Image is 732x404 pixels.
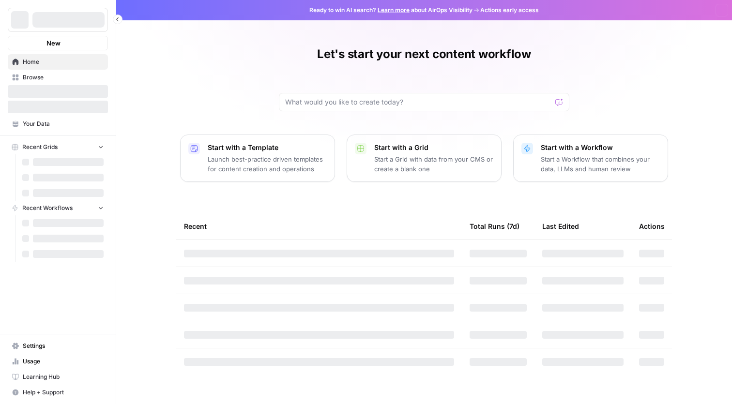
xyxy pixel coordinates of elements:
[8,36,108,50] button: New
[639,213,665,239] div: Actions
[8,70,108,85] a: Browse
[23,73,104,82] span: Browse
[541,154,660,174] p: Start a Workflow that combines your data, LLMs and human review
[23,120,104,128] span: Your Data
[378,6,410,14] a: Learn more
[513,135,668,182] button: Start with a WorkflowStart a Workflow that combines your data, LLMs and human review
[317,46,531,62] h1: Let's start your next content workflow
[374,143,493,152] p: Start with a Grid
[480,6,539,15] span: Actions early access
[208,154,327,174] p: Launch best-practice driven templates for content creation and operations
[8,54,108,70] a: Home
[23,373,104,381] span: Learning Hub
[23,388,104,397] span: Help + Support
[309,6,473,15] span: Ready to win AI search? about AirOps Visibility
[470,213,519,239] div: Total Runs (7d)
[8,116,108,132] a: Your Data
[374,154,493,174] p: Start a Grid with data from your CMS or create a blank one
[8,385,108,400] button: Help + Support
[8,140,108,154] button: Recent Grids
[23,58,104,66] span: Home
[8,338,108,354] a: Settings
[285,97,551,107] input: What would you like to create today?
[208,143,327,152] p: Start with a Template
[347,135,502,182] button: Start with a GridStart a Grid with data from your CMS or create a blank one
[22,143,58,151] span: Recent Grids
[8,369,108,385] a: Learning Hub
[23,342,104,350] span: Settings
[541,143,660,152] p: Start with a Workflow
[46,38,61,48] span: New
[23,357,104,366] span: Usage
[180,135,335,182] button: Start with a TemplateLaunch best-practice driven templates for content creation and operations
[22,204,73,212] span: Recent Workflows
[542,213,579,239] div: Last Edited
[184,213,454,239] div: Recent
[8,201,108,215] button: Recent Workflows
[8,354,108,369] a: Usage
